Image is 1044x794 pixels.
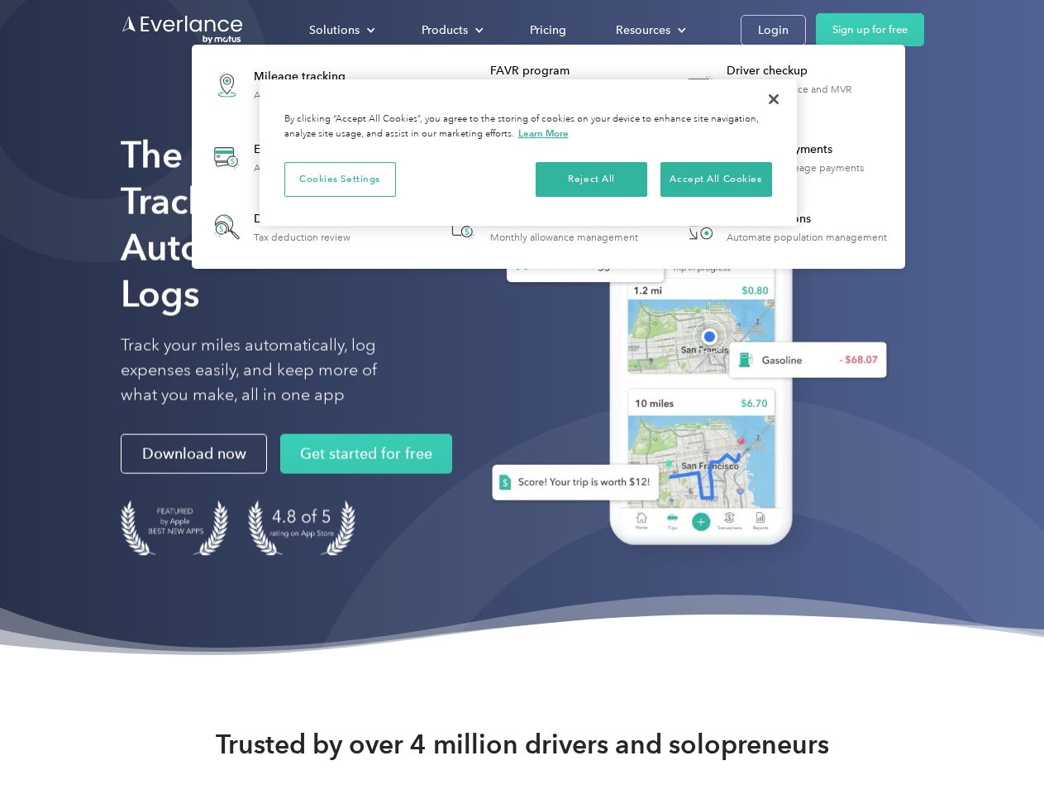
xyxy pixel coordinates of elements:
a: Login [741,15,806,45]
button: Reject All [536,162,647,197]
a: Go to homepage [121,14,245,45]
button: Accept All Cookies [660,162,772,197]
div: Resources [616,20,670,41]
a: Accountable planMonthly allowance management [436,200,646,254]
a: Expense trackingAutomatic transaction logs [200,127,381,188]
a: Deduction finderTax deduction review [200,200,359,254]
div: Products [405,16,497,45]
strong: Trusted by over 4 million drivers and solopreneurs [216,728,829,761]
img: Badge for Featured by Apple Best New Apps [121,500,228,556]
div: Automatic transaction logs [254,162,373,174]
div: Driver checkup [727,63,896,79]
div: Resources [599,16,699,45]
img: 4.9 out of 5 stars on the app store [248,500,355,556]
a: More information about your privacy, opens in a new tab [518,127,569,139]
div: HR Integrations [727,211,887,227]
div: Pricing [530,20,566,41]
div: Cookie banner [260,79,797,226]
div: Mileage tracking [254,69,361,85]
div: Deduction finder [254,211,350,227]
div: Automate population management [727,232,887,243]
a: Sign up for free [816,13,924,46]
div: Products [422,20,468,41]
a: HR IntegrationsAutomate population management [673,200,895,254]
a: Get started for free [280,434,452,474]
div: Expense tracking [254,141,373,158]
div: Privacy [260,79,797,226]
a: Driver checkupLicense, insurance and MVR verification [673,55,897,115]
a: FAVR programFixed & Variable Rate reimbursement design & management [436,55,660,115]
a: Download now [121,434,267,474]
a: Mileage trackingAutomatic mileage logs [200,55,369,115]
div: Tax deduction review [254,232,350,243]
a: Pricing [513,16,583,45]
div: License, insurance and MVR verification [727,84,896,107]
nav: Products [192,45,905,269]
p: Track your miles automatically, log expenses easily, and keep more of what you make, all in one app [121,333,416,408]
div: Login [758,20,789,41]
img: Everlance, mileage tracker app, expense tracking app [465,157,900,570]
div: Solutions [309,20,360,41]
div: By clicking “Accept All Cookies”, you agree to the storing of cookies on your device to enhance s... [284,112,772,141]
div: Automatic mileage logs [254,89,361,101]
button: Close [756,81,792,117]
div: Monthly allowance management [490,232,638,243]
button: Cookies Settings [284,162,396,197]
div: FAVR program [490,63,660,79]
div: Solutions [293,16,389,45]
